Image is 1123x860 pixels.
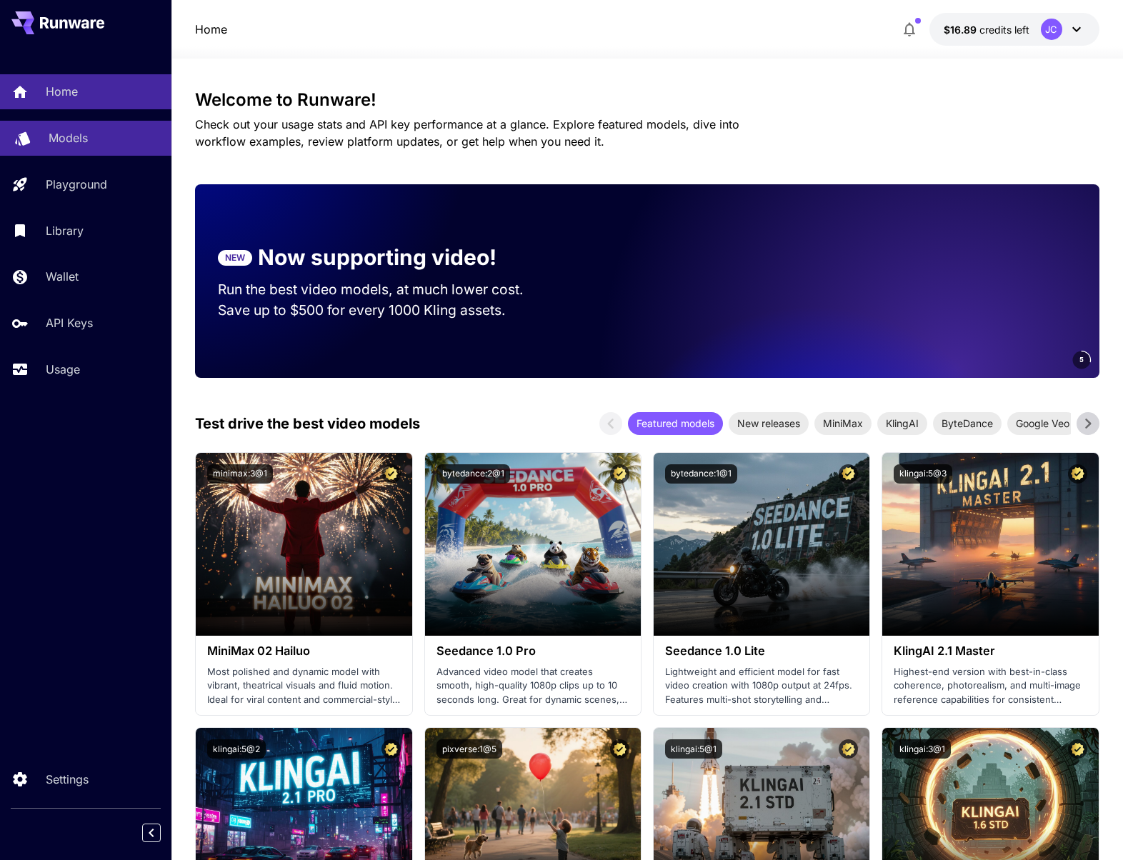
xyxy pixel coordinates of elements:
div: Featured models [628,412,723,435]
button: Certified Model – Vetted for best performance and includes a commercial license. [1068,739,1087,759]
div: ByteDance [933,412,1002,435]
span: $16.89 [944,24,979,36]
img: alt [425,453,641,636]
button: Certified Model – Vetted for best performance and includes a commercial license. [381,739,401,759]
p: Usage [46,361,80,378]
button: klingai:3@1 [894,739,951,759]
img: alt [882,453,1098,636]
h3: KlingAI 2.1 Master [894,644,1087,658]
button: klingai:5@3 [894,464,952,484]
div: New releases [729,412,809,435]
span: 5 [1079,354,1084,365]
nav: breadcrumb [195,21,227,38]
div: JC [1041,19,1062,40]
div: MiniMax [814,412,872,435]
button: bytedance:2@1 [436,464,510,484]
p: Library [46,222,84,239]
p: Home [46,83,78,100]
p: Run the best video models, at much lower cost. [218,279,551,300]
a: Home [195,21,227,38]
img: alt [654,453,869,636]
button: Certified Model – Vetted for best performance and includes a commercial license. [1068,464,1087,484]
button: pixverse:1@5 [436,739,502,759]
span: MiniMax [814,416,872,431]
button: Certified Model – Vetted for best performance and includes a commercial license. [381,464,401,484]
p: Most polished and dynamic model with vibrant, theatrical visuals and fluid motion. Ideal for vira... [207,665,400,707]
button: Certified Model – Vetted for best performance and includes a commercial license. [839,464,858,484]
span: credits left [979,24,1029,36]
button: minimax:3@1 [207,464,273,484]
button: Certified Model – Vetted for best performance and includes a commercial license. [610,739,629,759]
p: Wallet [46,268,79,285]
h3: MiniMax 02 Hailuo [207,644,400,658]
button: klingai:5@1 [665,739,722,759]
p: Advanced video model that creates smooth, high-quality 1080p clips up to 10 seconds long. Great f... [436,665,629,707]
p: Now supporting video! [258,241,496,274]
h3: Welcome to Runware! [195,90,1099,110]
h3: Seedance 1.0 Pro [436,644,629,658]
button: Certified Model – Vetted for best performance and includes a commercial license. [610,464,629,484]
span: New releases [729,416,809,431]
div: KlingAI [877,412,927,435]
span: Google Veo [1007,416,1078,431]
div: Google Veo [1007,412,1078,435]
p: API Keys [46,314,93,331]
button: $16.8867JC [929,13,1099,46]
span: Featured models [628,416,723,431]
p: Playground [46,176,107,193]
span: ByteDance [933,416,1002,431]
button: klingai:5@2 [207,739,266,759]
p: Test drive the best video models [195,413,420,434]
p: Settings [46,771,89,788]
span: Check out your usage stats and API key performance at a glance. Explore featured models, dive int... [195,117,739,149]
img: alt [196,453,411,636]
h3: Seedance 1.0 Lite [665,644,858,658]
div: Collapse sidebar [153,820,171,846]
p: Lightweight and efficient model for fast video creation with 1080p output at 24fps. Features mult... [665,665,858,707]
span: KlingAI [877,416,927,431]
p: Models [49,129,88,146]
button: Collapse sidebar [142,824,161,842]
button: bytedance:1@1 [665,464,737,484]
p: Save up to $500 for every 1000 Kling assets. [218,300,551,321]
p: Highest-end version with best-in-class coherence, photorealism, and multi-image reference capabil... [894,665,1087,707]
div: $16.8867 [944,22,1029,37]
button: Certified Model – Vetted for best performance and includes a commercial license. [839,739,858,759]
